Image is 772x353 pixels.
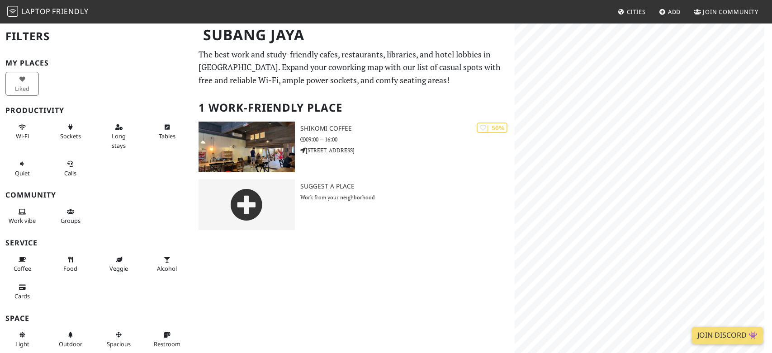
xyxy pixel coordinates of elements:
[5,156,39,180] button: Quiet
[112,132,126,149] span: Long stays
[54,252,87,276] button: Food
[668,8,681,16] span: Add
[300,135,515,144] p: 09:00 – 16:00
[5,280,39,304] button: Cards
[7,4,89,20] a: LaptopFriendly LaptopFriendly
[150,120,184,144] button: Tables
[300,183,515,190] h3: Suggest a Place
[14,292,30,300] span: Credit cards
[54,120,87,144] button: Sockets
[5,252,39,276] button: Coffee
[5,191,188,199] h3: Community
[199,94,509,122] h2: 1 Work-Friendly Place
[150,327,184,351] button: Restroom
[9,217,36,225] span: People working
[54,327,87,351] button: Outdoor
[199,122,295,172] img: Shikomi Coffee
[109,264,128,273] span: Veggie
[159,132,175,140] span: Work-friendly tables
[627,8,646,16] span: Cities
[300,146,515,155] p: [STREET_ADDRESS]
[63,264,77,273] span: Food
[193,122,515,172] a: Shikomi Coffee | 50% Shikomi Coffee 09:00 – 16:00 [STREET_ADDRESS]
[703,8,758,16] span: Join Community
[7,6,18,17] img: LaptopFriendly
[107,340,131,348] span: Spacious
[477,122,507,133] div: | 50%
[54,156,87,180] button: Calls
[196,23,513,47] h1: Subang Jaya
[5,23,188,50] h2: Filters
[199,179,295,230] img: gray-place-d2bdb4477600e061c01bd816cc0f2ef0cfcb1ca9e3ad78868dd16fb2af073a21.png
[690,4,762,20] a: Join Community
[5,314,188,323] h3: Space
[655,4,685,20] a: Add
[193,179,515,230] a: Suggest a Place Work from your neighborhood
[14,264,31,273] span: Coffee
[614,4,649,20] a: Cities
[300,125,515,132] h3: Shikomi Coffee
[54,204,87,228] button: Groups
[59,340,82,348] span: Outdoor area
[5,106,188,115] h3: Productivity
[102,327,135,351] button: Spacious
[21,6,51,16] span: Laptop
[300,193,515,202] p: Work from your neighborhood
[5,327,39,351] button: Light
[5,239,188,247] h3: Service
[52,6,88,16] span: Friendly
[692,327,763,344] a: Join Discord 👾
[64,169,76,177] span: Video/audio calls
[5,204,39,228] button: Work vibe
[102,120,135,153] button: Long stays
[5,59,188,67] h3: My Places
[60,132,81,140] span: Power sockets
[16,132,29,140] span: Stable Wi-Fi
[199,48,509,87] p: The best work and study-friendly cafes, restaurants, libraries, and hotel lobbies in [GEOGRAPHIC_...
[157,264,177,273] span: Alcohol
[15,169,30,177] span: Quiet
[150,252,184,276] button: Alcohol
[154,340,180,348] span: Restroom
[102,252,135,276] button: Veggie
[61,217,81,225] span: Group tables
[5,120,39,144] button: Wi-Fi
[15,340,29,348] span: Natural light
